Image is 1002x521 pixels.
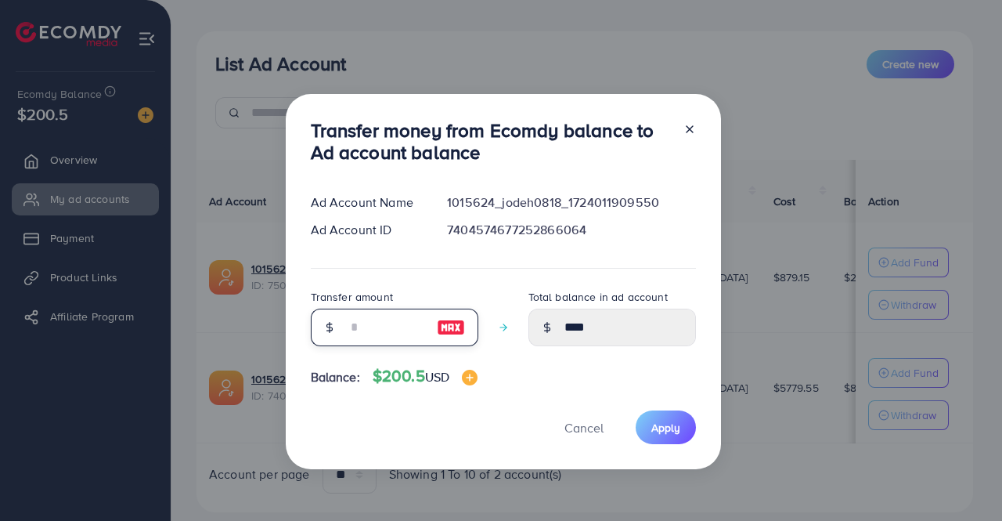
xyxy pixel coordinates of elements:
[373,367,478,386] h4: $200.5
[425,368,449,385] span: USD
[311,368,360,386] span: Balance:
[462,370,478,385] img: image
[311,119,671,165] h3: Transfer money from Ecomdy balance to Ad account balance
[636,411,696,444] button: Apply
[564,419,604,436] span: Cancel
[434,194,708,212] div: 1015624_jodeh0818_1724011909550
[434,221,708,239] div: 7404574677252866064
[935,450,990,509] iframe: Chat
[311,289,393,305] label: Transfer amount
[651,420,680,436] span: Apply
[437,318,465,337] img: image
[545,411,623,444] button: Cancel
[298,194,435,212] div: Ad Account Name
[528,289,668,305] label: Total balance in ad account
[298,221,435,239] div: Ad Account ID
